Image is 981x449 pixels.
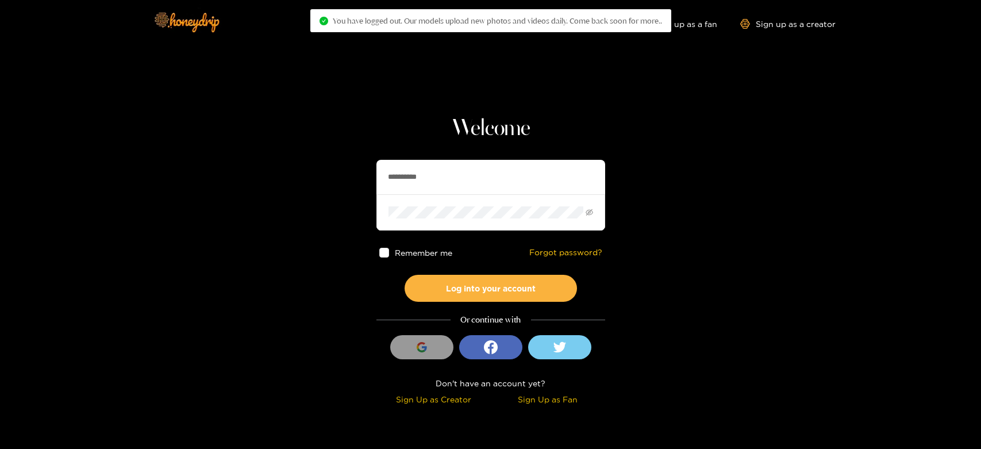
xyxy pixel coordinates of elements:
button: Log into your account [405,275,577,302]
a: Forgot password? [529,248,602,258]
a: Sign up as a fan [638,19,717,29]
h1: Welcome [376,115,605,143]
div: Don't have an account yet? [376,377,605,390]
span: eye-invisible [586,209,593,216]
span: check-circle [320,17,328,25]
a: Sign up as a creator [740,19,836,29]
div: Sign Up as Fan [494,393,602,406]
span: Remember me [394,248,452,257]
div: Or continue with [376,313,605,327]
span: You have logged out. Our models upload new photos and videos daily. Come back soon for more.. [333,16,662,25]
div: Sign Up as Creator [379,393,488,406]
